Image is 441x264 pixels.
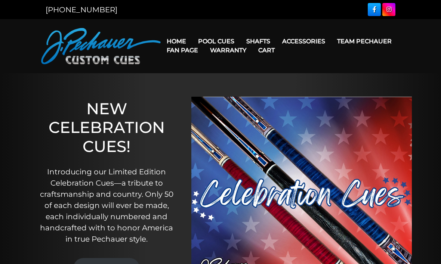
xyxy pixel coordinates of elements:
h1: NEW CELEBRATION CUES! [37,99,176,156]
a: [PHONE_NUMBER] [46,5,117,14]
a: Shafts [240,32,276,51]
img: Pechauer Custom Cues [41,28,161,64]
a: Team Pechauer [331,32,398,51]
a: Warranty [204,41,252,60]
a: Fan Page [161,41,204,60]
a: Cart [252,41,281,60]
a: Pool Cues [192,32,240,51]
a: Home [161,32,192,51]
p: Introducing our Limited Edition Celebration Cues—a tribute to craftsmanship and country. Only 50 ... [37,166,176,245]
a: Accessories [276,32,331,51]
